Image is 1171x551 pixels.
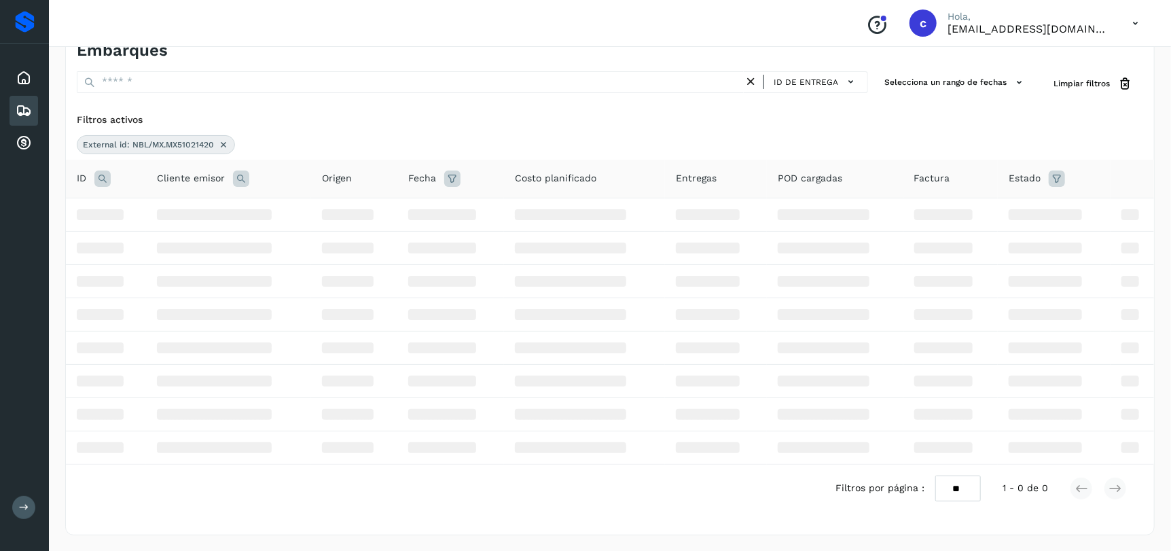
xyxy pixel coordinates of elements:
[879,71,1032,94] button: Selecciona un rango de fechas
[1043,71,1143,96] button: Limpiar filtros
[157,171,225,185] span: Cliente emisor
[774,76,838,88] span: ID de entrega
[515,171,596,185] span: Costo planificado
[408,171,436,185] span: Fecha
[322,171,352,185] span: Origen
[10,63,38,93] div: Inicio
[835,481,924,495] span: Filtros por página :
[948,11,1111,22] p: Hola,
[83,139,214,151] span: External id: NBL/MX.MX51021420
[778,171,842,185] span: POD cargadas
[77,41,168,60] h4: Embarques
[1009,171,1041,185] span: Estado
[10,96,38,126] div: Embarques
[77,113,1143,127] div: Filtros activos
[676,171,717,185] span: Entregas
[914,171,950,185] span: Factura
[948,22,1111,35] p: cuentasespeciales8_met@castores.com.mx
[1053,77,1110,90] span: Limpiar filtros
[77,135,235,154] div: External id: NBL/MX.MX51021420
[77,171,86,185] span: ID
[1003,481,1048,495] span: 1 - 0 de 0
[770,72,862,92] button: ID de entrega
[10,128,38,158] div: Cuentas por cobrar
